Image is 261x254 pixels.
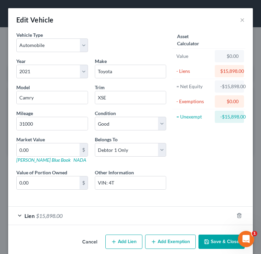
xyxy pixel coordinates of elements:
label: Value of Portion Owned [16,169,67,176]
label: Asset Calculator [177,33,211,47]
input: 0.00 [17,143,80,156]
input: (optional) [95,176,166,189]
label: Market Value [16,136,45,143]
span: Lien [24,212,35,219]
label: Year [16,58,26,65]
div: $0.00 [220,98,239,105]
label: Mileage [16,110,33,117]
span: 1 [252,231,257,236]
label: Trim [95,84,105,91]
div: = Unexempt [176,113,212,120]
div: - Exemptions [176,98,212,105]
button: Add Exemption [145,235,196,249]
input: ex. Nissan [95,65,166,78]
span: Make [95,58,107,64]
iframe: Intercom live chat [238,231,254,247]
div: -$15,898.00 [220,113,239,120]
div: Value [176,53,212,60]
input: -- [17,117,88,130]
div: $15,898.00 [220,68,239,75]
label: Model [16,84,30,91]
label: Other Information [95,169,134,176]
input: ex. LS, LT, etc [95,91,166,104]
input: 0.00 [17,176,80,189]
div: = Net Equity [176,83,212,90]
input: ex. Altima [17,91,88,104]
button: Save & Close [198,235,245,249]
button: Cancel [77,235,103,249]
button: Add Lien [105,235,142,249]
div: $ [80,143,88,156]
span: $15,898.00 [36,212,63,219]
label: Vehicle Type [16,31,43,38]
div: $ [80,176,88,189]
div: - Liens [176,68,212,75]
a: NADA [73,157,86,163]
a: [PERSON_NAME] Blue Book [16,157,71,163]
div: Edit Vehicle [16,15,54,25]
button: × [240,16,245,24]
div: -$15,898.00 [220,83,239,90]
div: $0.00 [220,53,239,60]
span: Belongs To [95,137,118,142]
label: Condition [95,110,116,117]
